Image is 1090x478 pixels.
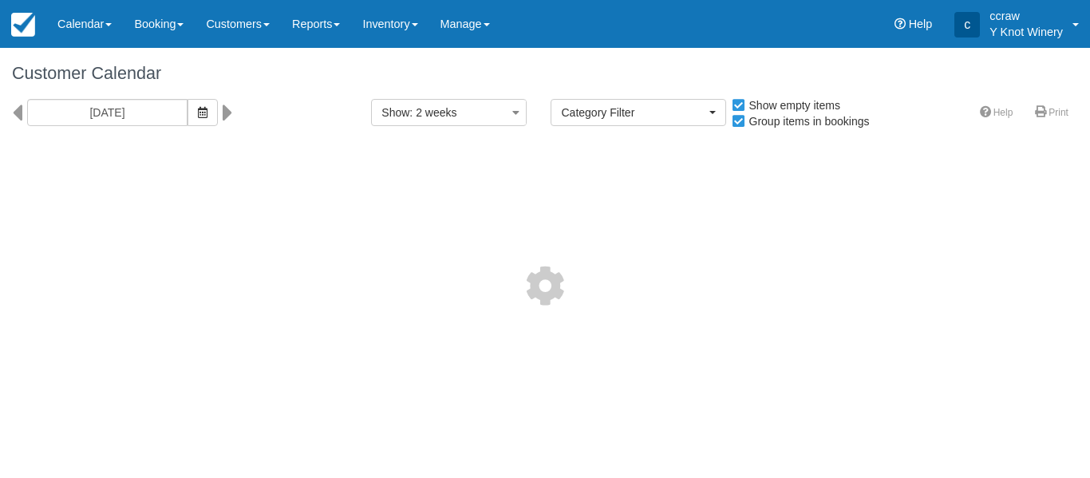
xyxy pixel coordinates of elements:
span: Group items in bookings [731,115,883,126]
span: Show [381,106,409,119]
button: Category Filter [551,99,726,126]
img: checkfront-main-nav-mini-logo.png [11,13,35,37]
label: Group items in bookings [731,109,880,133]
h1: Customer Calendar [12,64,1078,83]
i: Help [895,18,906,30]
p: ccraw [989,8,1063,24]
button: Show: 2 weeks [371,99,527,126]
a: Help [970,101,1023,124]
span: Help [909,18,933,30]
span: Show empty items [731,99,853,110]
p: Y Knot Winery [989,24,1063,40]
a: Print [1025,101,1078,124]
span: : 2 weeks [409,106,456,119]
span: Category Filter [561,105,705,120]
div: c [954,12,980,38]
label: Show empty items [731,93,851,117]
